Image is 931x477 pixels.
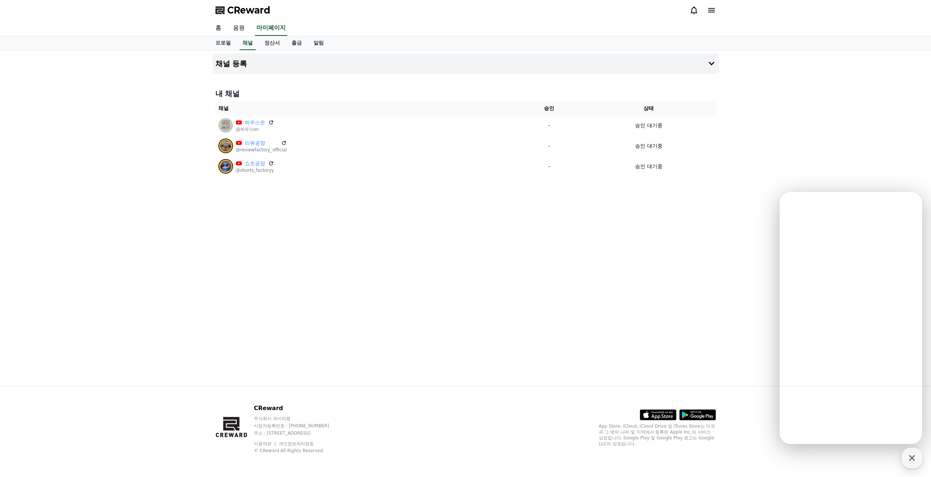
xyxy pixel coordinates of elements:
[236,126,274,132] p: @하우스on
[254,416,343,421] p: 주식회사 와이피랩
[254,404,343,413] p: CReward
[599,423,716,447] p: App Store, iCloud, iCloud Drive 및 iTunes Store는 미국과 그 밖의 나라 및 지역에서 등록된 Apple Inc.의 서비스 상표입니다. Goo...
[215,88,716,99] h4: 내 채널
[227,4,270,16] span: CReward
[279,441,314,446] a: 개인정보처리방침
[255,20,287,36] a: 마이페이지
[210,36,237,50] a: 프로필
[218,159,233,174] img: 쇼츠공장
[635,122,662,129] p: 승인 대기중
[240,36,256,50] a: 채널
[286,36,308,50] a: 출금
[213,53,719,74] button: 채널 등록
[236,147,287,153] p: @reviewfactory_official
[254,448,343,454] p: © CReward All Rights Reserved.
[259,36,286,50] a: 정산서
[254,441,277,446] a: 이용약관
[519,163,579,170] p: -
[780,192,922,444] iframe: Channel chat
[215,60,247,68] h4: 채널 등록
[227,20,251,36] a: 음원
[635,163,662,170] p: 승인 대기중
[519,122,579,129] p: -
[254,430,343,436] p: 주소 : [STREET_ADDRESS]
[254,423,343,429] p: 사업자등록번호 : [PHONE_NUMBER]
[245,119,265,126] a: 하우스온
[218,118,233,133] img: 하우스온
[635,142,662,150] p: 승인 대기중
[517,102,582,115] th: 승인
[245,160,265,167] a: 쇼츠공장
[215,4,270,16] a: CReward
[218,139,233,153] img: 리뷰공장
[519,142,579,150] p: -
[236,167,274,173] p: @shorts_factoryy
[308,36,330,50] a: 알림
[210,20,227,36] a: 홈
[245,139,278,147] a: 리뷰공장
[215,102,517,115] th: 채널
[582,102,716,115] th: 상태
